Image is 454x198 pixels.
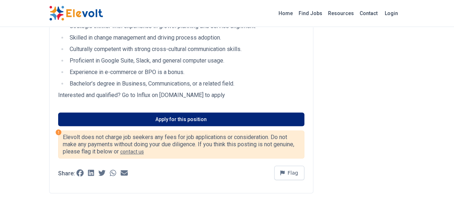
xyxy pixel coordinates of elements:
a: Home [276,8,296,19]
li: Proficient in Google Suite, Slack, and general computer usage. [67,56,304,65]
a: Apply for this position [58,112,304,126]
a: contact us [120,149,144,155]
a: Find Jobs [296,8,325,19]
p: Share: [58,171,75,176]
li: Experience in e-commerce or BPO is a bonus. [67,68,304,77]
a: Resources [325,8,357,19]
a: Login [380,6,402,20]
iframe: Chat Widget [418,164,454,198]
li: Culturally competent with strong cross-cultural communication skills. [67,45,304,54]
a: Contact [357,8,380,19]
p: Interested and qualified? Go to Influx on [DOMAIN_NAME] to apply [58,91,304,100]
button: Flag [274,166,304,180]
p: Elevolt does not charge job seekers any fees for job applications or consideration. Do not make a... [63,134,300,155]
img: Elevolt [49,6,103,21]
li: Bachelor’s degree in Business, Communications, or a related field. [67,79,304,88]
li: Skilled in change management and driving process adoption. [67,33,304,42]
